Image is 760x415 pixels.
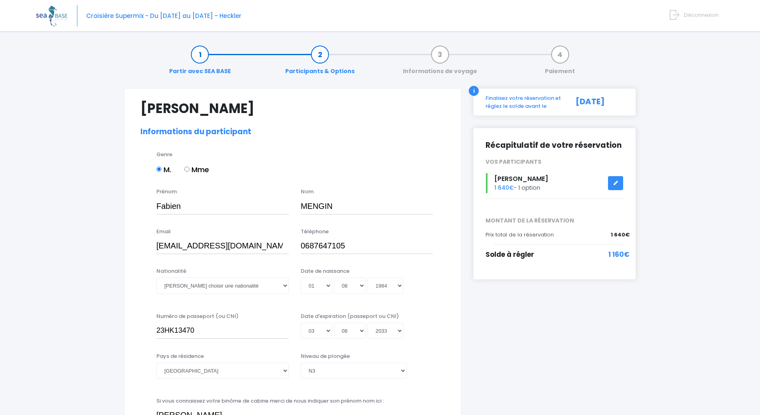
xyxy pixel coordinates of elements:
a: Paiement [541,50,579,75]
label: Pays de résidence [156,352,204,360]
div: VOS PARTICIPANTS [480,158,630,166]
a: Participants & Options [281,50,359,75]
label: M. [156,164,171,175]
h2: Informations du participant [140,127,445,137]
label: Mme [184,164,209,175]
span: Prix total de la réservation [486,231,554,238]
span: 1 640€ [611,231,630,239]
label: Numéro de passeport (ou CNI) [156,312,239,320]
label: Date de naissance [301,267,349,275]
div: Finalisez votre réservation et réglez le solde avant le [480,94,567,110]
span: 1 160€ [608,250,630,260]
span: Déconnexion [684,11,719,19]
span: [PERSON_NAME] [494,174,548,183]
a: Informations de voyage [399,50,481,75]
label: Si vous connaissez votre binôme de cabine merci de nous indiquer son prénom nom ici : [156,397,384,405]
a: Partir avec SEA BASE [165,50,235,75]
label: Date d'expiration (passeport ou CNI) [301,312,399,320]
span: MONTANT DE LA RÉSERVATION [480,216,630,225]
span: Croisière Supermix - Du [DATE] au [DATE] - Heckler [86,12,241,20]
input: M. [156,167,162,172]
label: Nom [301,188,314,196]
div: [DATE] [567,94,630,110]
div: - 1 option [480,173,630,193]
span: Solde à régler [486,250,534,259]
span: 1 640€ [494,184,514,192]
label: Niveau de plongée [301,352,350,360]
label: Genre [156,151,172,159]
h2: Récapitulatif de votre réservation [486,140,624,150]
label: Prénom [156,188,177,196]
label: Nationalité [156,267,186,275]
div: i [469,86,479,96]
h1: [PERSON_NAME] [140,101,445,116]
label: Email [156,228,171,236]
input: Mme [184,167,190,172]
label: Téléphone [301,228,329,236]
